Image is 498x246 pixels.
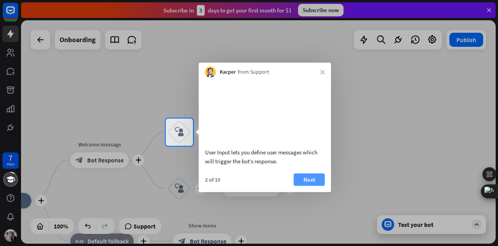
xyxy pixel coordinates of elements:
[205,147,325,165] div: User Input lets you define user messages which will trigger the bot’s response.
[220,68,236,76] span: Kacper
[320,70,325,74] i: close
[205,176,220,183] div: 2 of 10
[238,68,269,76] span: from Support
[294,173,325,186] button: Next
[175,127,184,137] i: block_user_input
[6,3,30,27] button: Open LiveChat chat widget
